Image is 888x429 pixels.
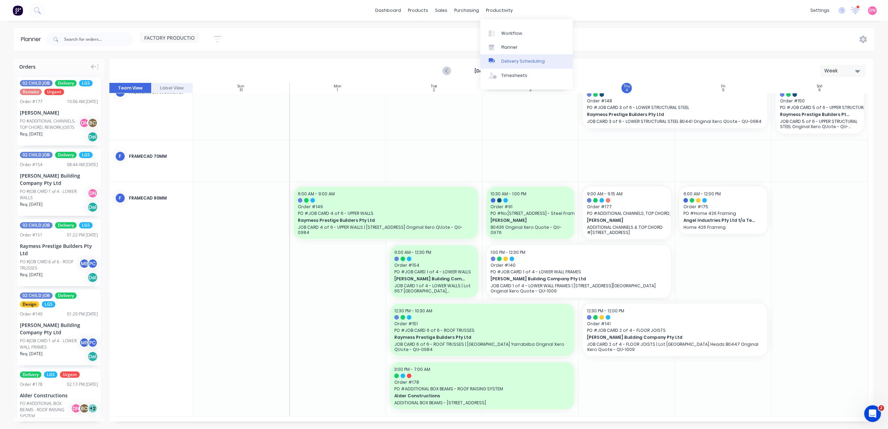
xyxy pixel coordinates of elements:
div: sales [432,5,451,16]
span: 02 CHILD JOB [20,152,53,158]
div: PO #JOB CARD 1 of 4 - LOWER WALLS [20,188,90,201]
span: 6:00 AM - 12:00 PM [684,191,721,197]
div: 4 [626,88,628,92]
span: FACTORY PRODUCTION [144,34,199,41]
div: F [115,193,125,203]
span: Orders [19,63,36,70]
a: Workflow [480,26,573,40]
span: Delivery [55,152,77,158]
div: Order # 140 [20,311,43,317]
span: PO # JOB CARD 6 of 6 - ROOF TRUSSES [394,327,571,334]
a: dashboard [372,5,404,16]
span: 10:30 AM - 1:00 PM [491,191,527,197]
span: PO # No.[STREET_ADDRESS] - Steel Framing Design & Supply - Rev 2 [491,210,571,217]
span: PO # JOB CARD 3 of 6 - LOWER STRUCTURAL STEEL [587,104,763,111]
div: + 2 [87,403,98,414]
div: 02:13 PM [DATE] [67,381,98,388]
span: DN [870,7,876,14]
span: Req. [DATE] [20,201,43,208]
span: Delivery [55,222,77,228]
span: [PERSON_NAME] Building Company Pty Ltd [491,276,649,282]
span: [PERSON_NAME] Building Company Pty Ltd [394,276,466,282]
span: LGS [44,372,57,378]
a: Planner [480,40,573,54]
div: Planner [501,44,518,50]
div: 10:06 AM [DATE] [67,99,98,105]
p: B0436 Original Xero Quote - QU-0976 [491,225,571,235]
div: Del [87,351,98,362]
span: 12:30 PM - 10:30 AM [394,308,432,314]
div: Delivery Scheduling [501,58,545,64]
span: 9:00 AM - 9:15 AM [587,191,623,197]
div: PC [87,337,98,348]
div: Mon [334,84,341,88]
span: 12:30 PM - 12:00 PM [587,308,624,314]
div: 01:20 PM [DATE] [67,311,98,317]
iframe: Intercom live chat [864,405,881,422]
div: Tue [431,84,437,88]
div: 5 [722,88,724,92]
div: PO #JOB CARD 1 of 4 - LOWER WALL FRAMES [20,338,81,350]
div: Order # 178 [20,381,43,388]
span: 02 CHILD JOB [20,222,53,228]
div: Order # 177 [20,99,43,105]
span: PO # JOB CARD 4 of 6 - UPPER WALLS [298,210,474,217]
p: JOB CARD 1 of 4 - LOWER WALL FRAMES | [STREET_ADDRESS][GEOGRAPHIC_DATA] Original Xero Quote - QU-... [491,283,667,294]
span: Remake [20,89,42,95]
div: PC [87,258,98,269]
span: 02 CHILD JOB [20,292,53,299]
div: 01:22 PM [DATE] [67,232,98,238]
div: Fri [721,84,725,88]
span: Order # 91 [491,204,571,210]
div: Del [87,272,98,283]
div: Order # 151 [20,232,43,238]
div: PO #ADDITIONAL BOX BEAMS - ROOF RAISING SYSTEM [20,400,73,419]
div: PO #JOB CARD 6 of 6 - ROOF TRUSSES [20,259,81,271]
span: Alder Constructions [394,393,553,399]
span: [PERSON_NAME] [587,217,659,224]
span: PO # JOB CARD 5 of 6 - UPPER STRUCTURAL STEEL [780,104,860,111]
span: Angel Industries Pty Ltd t/a Teeny Tiny Homes [684,217,755,224]
span: [PERSON_NAME] [491,217,563,224]
p: JOB CARD 6 of 6 - ROOF TRUSSES | [GEOGRAPHIC_DATA] Yarrabilba Original Xero QUote - QU-0984 [394,342,571,352]
span: Urgent [60,372,80,378]
div: 08:44 AM [DATE] [67,162,98,168]
div: F [115,151,125,162]
div: Order # 154 [20,162,43,168]
button: Team View [109,83,151,93]
span: LGS [79,80,93,86]
div: Planner [21,35,45,44]
span: LGS [79,222,93,228]
div: BC [79,403,90,414]
a: Timesheets [480,69,573,83]
p: Home 426 Framing [684,225,763,230]
div: FRAMECAD 90mm [129,195,187,201]
span: Delivery [55,80,77,86]
span: 2 [879,405,884,411]
p: JOB CARD 1 of 4 - LOWER WALLS | Lot 657 [GEOGRAPHIC_DATA], [GEOGRAPHIC_DATA] [394,283,474,294]
img: Factory [13,5,23,16]
a: Delivery Scheduling [480,54,573,68]
span: Delivery [20,372,41,378]
div: Raymess Prestige Builders Pty Ltd [20,242,98,257]
span: PO # JOB CARD 2 of 4 - FLOOR JOISTS [587,327,763,334]
span: Order # 141 [587,321,763,327]
span: 1:00 PM - 12:30 PM [491,249,526,255]
span: Order # 177 [587,204,667,210]
span: 3:00 PM - 7:00 AM [394,366,430,372]
span: LGS [79,152,93,158]
p: JOB CARD 2 of 4 - FLOOR JOISTS | Lot [GEOGRAPHIC_DATA] Heads B0447 Original Xero Quote - QU-1009 [587,342,763,352]
p: JOB CARD 4 of 6 - UPPER WALLS | [STREET_ADDRESS] Original Xero QUote - QU-0984 [298,225,474,235]
span: PO # JOB CARD 1 of 4 - LOWER WALLS [394,269,474,275]
span: Raymess Prestige Builders Pty Ltd [587,111,746,118]
div: ME [79,337,90,348]
div: 2 [433,88,435,92]
span: 02 CHILD JOB [20,80,53,86]
span: Order # 175 [684,204,763,210]
div: DN [87,188,98,198]
input: Search for orders... [64,32,133,46]
div: [PERSON_NAME] Building Company Pty Ltd [20,172,98,187]
span: [PERSON_NAME] Building Company Pty Ltd [587,334,746,341]
div: 3 [529,88,532,92]
span: PO # ADDITIONAL BOX BEAMS - ROOF RAISING SYSTEM [394,386,571,392]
